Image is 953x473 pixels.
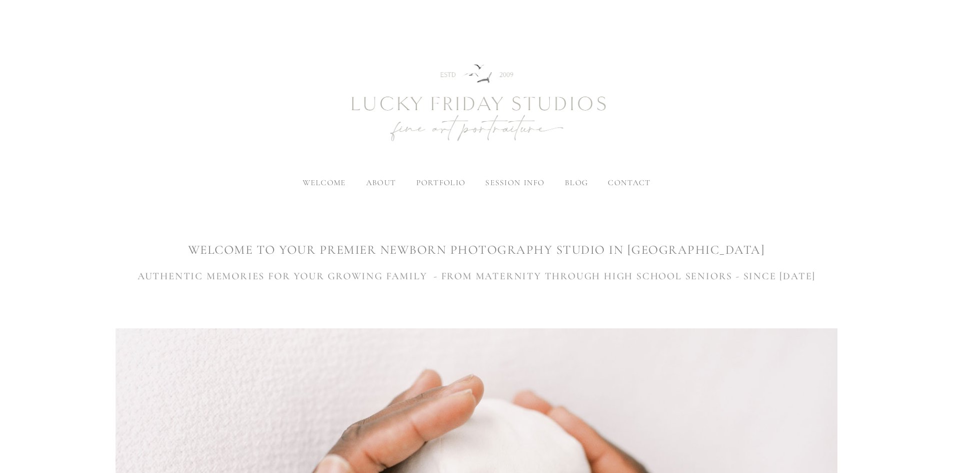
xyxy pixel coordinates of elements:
label: session info [485,178,544,188]
h1: WELCOME TO YOUR premier newborn photography studio IN [GEOGRAPHIC_DATA] [116,241,837,259]
a: welcome [303,178,346,188]
label: portfolio [416,178,466,188]
label: about [366,178,396,188]
a: contact [608,178,650,188]
a: blog [565,178,588,188]
h3: AUTHENTIC MEMORIES FOR YOUR GROWING FAMILY - FROM MATERNITY THROUGH HIGH SCHOOL SENIORS - SINCE [... [116,269,837,284]
img: Newborn Photography Denver | Lucky Friday Studios [297,29,657,179]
